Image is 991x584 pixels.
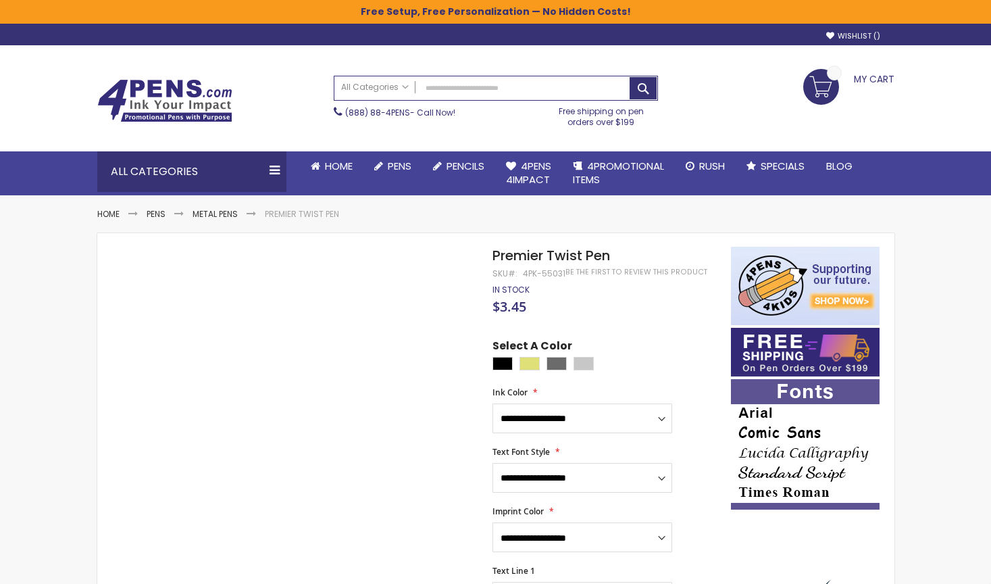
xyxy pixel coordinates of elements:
div: Free shipping on pen orders over $199 [544,101,658,128]
span: Premier Twist Pen [492,246,610,265]
span: Ink Color [492,387,528,398]
span: Specials [761,159,805,173]
img: 4Pens Custom Pens and Promotional Products [97,79,232,122]
img: font-personalization-examples [731,379,880,510]
a: Pencils [422,151,495,181]
div: Availability [492,285,530,295]
span: Home [325,159,353,173]
span: Blog [826,159,853,173]
span: In stock [492,284,530,295]
div: 4PK-55031 [523,268,565,279]
div: Silver [574,357,594,370]
a: All Categories [334,76,415,99]
span: $3.45 [492,297,526,316]
a: Rush [675,151,736,181]
img: Free shipping on orders over $199 [731,328,880,376]
span: 4Pens 4impact [506,159,551,187]
span: Select A Color [492,339,572,357]
a: 4Pens4impact [495,151,562,195]
img: 4pens 4 kids [731,247,880,325]
a: (888) 88-4PENS [345,107,410,118]
span: Text Font Style [492,446,550,458]
div: Black [492,357,513,370]
a: Wishlist [826,31,880,41]
a: Be the first to review this product [565,267,707,277]
div: Gold [519,357,540,370]
div: Grey [547,357,567,370]
a: Pens [147,208,166,220]
span: - Call Now! [345,107,455,118]
strong: SKU [492,268,517,279]
a: Metal Pens [193,208,238,220]
span: Text Line 1 [492,565,535,577]
a: Blog [815,151,863,181]
a: Home [300,151,363,181]
a: 4PROMOTIONALITEMS [562,151,675,195]
a: Specials [736,151,815,181]
span: Imprint Color [492,506,544,517]
span: Pencils [447,159,484,173]
li: Premier Twist Pen [265,209,339,220]
a: Home [97,208,120,220]
span: 4PROMOTIONAL ITEMS [573,159,664,187]
a: Pens [363,151,422,181]
div: All Categories [97,151,286,192]
span: All Categories [341,82,409,93]
span: Pens [388,159,411,173]
span: Rush [699,159,725,173]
